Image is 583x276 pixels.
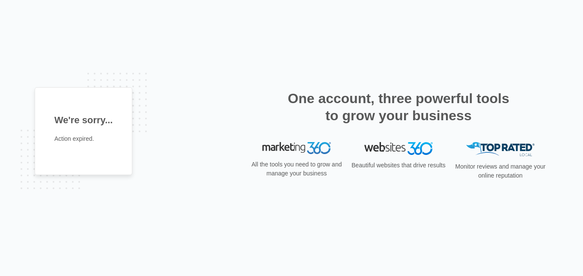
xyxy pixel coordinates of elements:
img: Marketing 360 [262,142,331,154]
p: Monitor reviews and manage your online reputation [452,162,548,180]
img: Top Rated Local [466,142,535,156]
img: Websites 360 [364,142,433,154]
p: Beautiful websites that drive results [351,161,446,170]
h2: One account, three powerful tools to grow your business [285,90,512,124]
p: All the tools you need to grow and manage your business [249,160,345,178]
p: Action expired. [54,134,113,143]
h1: We're sorry... [54,113,113,127]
